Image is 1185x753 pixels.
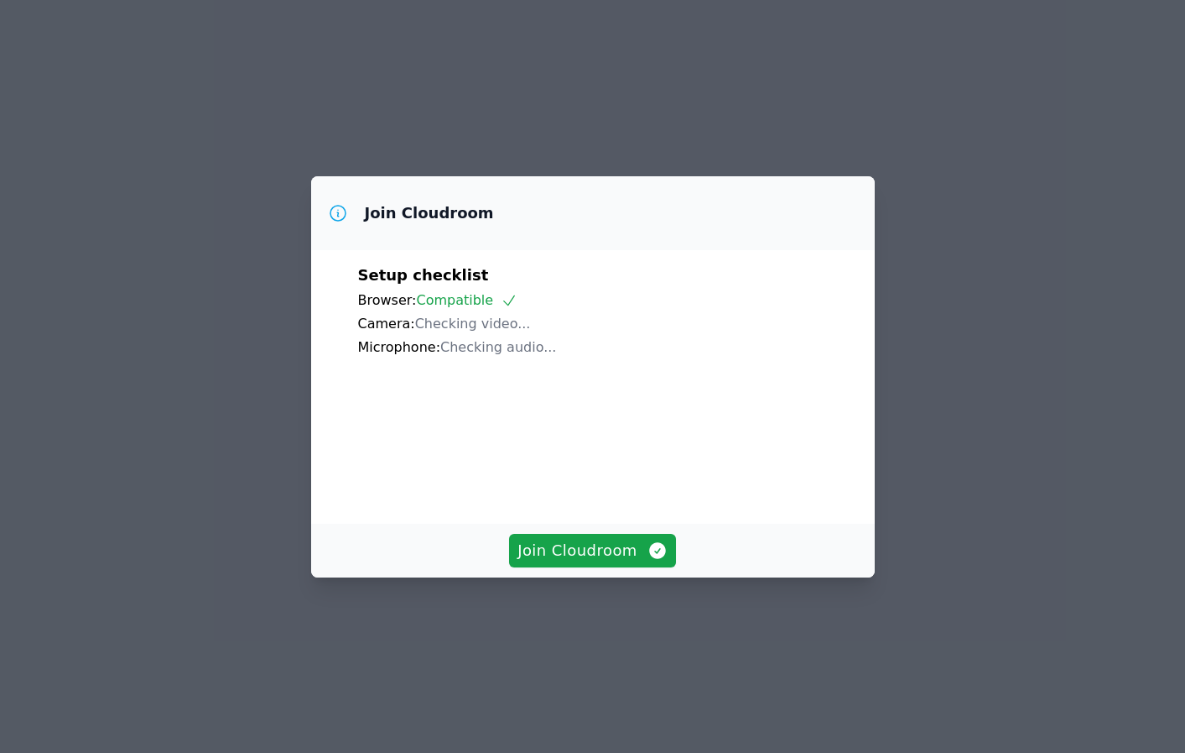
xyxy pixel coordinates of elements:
button: Join Cloudroom [509,534,676,567]
span: Compatible [416,292,517,308]
span: Checking audio... [440,339,556,355]
h3: Join Cloudroom [365,203,494,223]
span: Setup checklist [358,266,489,284]
span: Checking video... [415,316,531,332]
span: Camera: [358,316,415,332]
span: Browser: [358,292,417,308]
span: Join Cloudroom [517,539,668,562]
span: Microphone: [358,339,441,355]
